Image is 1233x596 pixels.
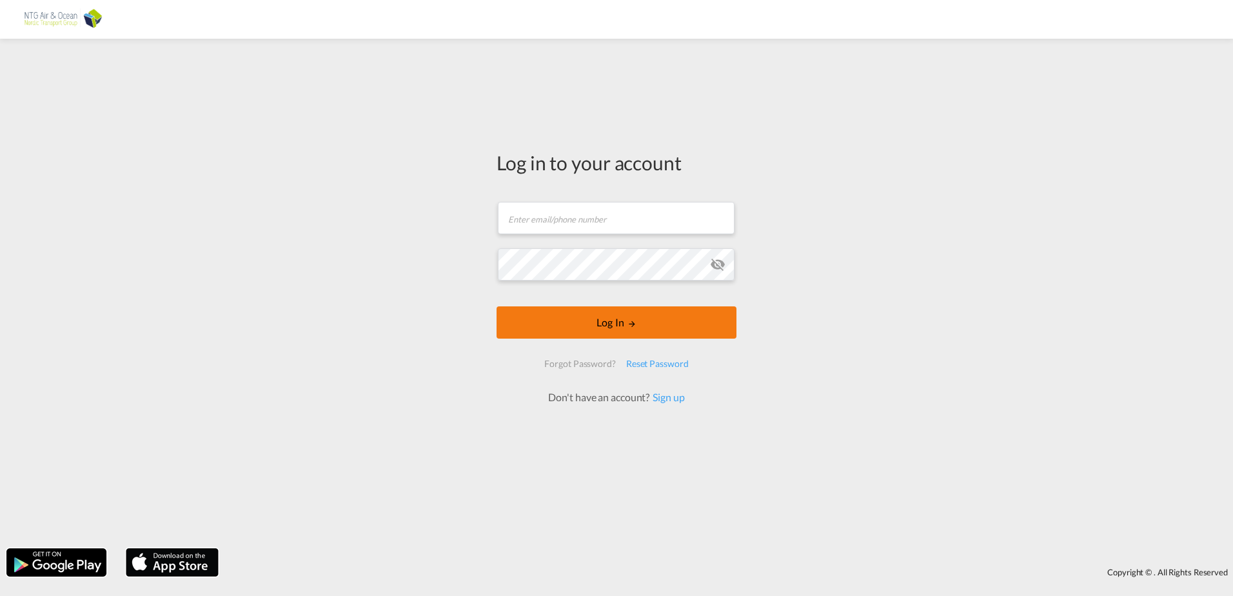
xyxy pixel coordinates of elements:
div: Reset Password [621,352,694,375]
md-icon: icon-eye-off [710,257,725,272]
img: e656f910b01211ecad38b5b032e214e6.png [19,5,106,34]
div: Copyright © . All Rights Reserved [225,561,1233,583]
button: LOGIN [497,306,736,339]
a: Sign up [649,391,684,403]
div: Forgot Password? [539,352,620,375]
img: apple.png [124,547,220,578]
div: Log in to your account [497,149,736,176]
div: Don't have an account? [534,390,698,404]
input: Enter email/phone number [498,202,735,234]
img: google.png [5,547,108,578]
